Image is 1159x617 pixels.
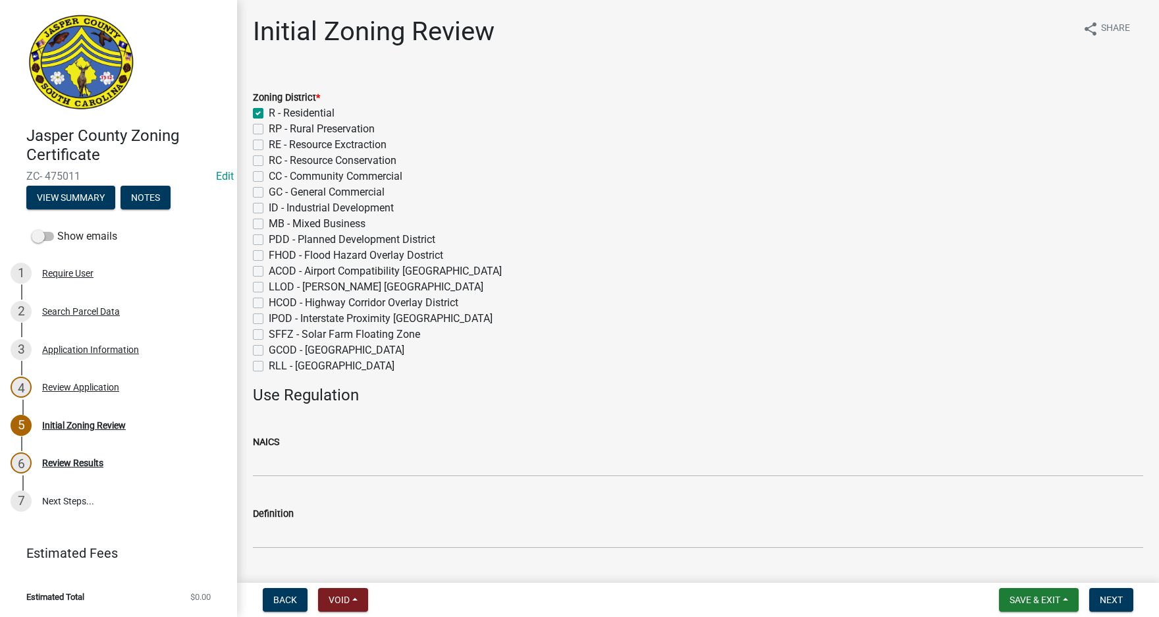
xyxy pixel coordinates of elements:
label: Zoning District [253,94,320,103]
button: shareShare [1072,16,1141,41]
div: Require User [42,269,94,278]
span: Save & Exit [1010,595,1060,605]
h4: Jasper County Zoning Certificate [26,126,227,165]
label: RE - Resource Exctraction [269,137,387,153]
div: 7 [11,491,32,512]
wm-modal-confirm: Summary [26,193,115,203]
label: ID - Industrial Development [269,200,394,216]
span: Void [329,595,350,605]
span: ZC- 475011 [26,170,211,182]
label: MB - Mixed Business [269,216,365,232]
span: Estimated Total [26,593,84,601]
label: IPOD - Interstate Proximity [GEOGRAPHIC_DATA] [269,311,493,327]
div: Initial Zoning Review [42,421,126,430]
a: Estimated Fees [11,540,216,566]
label: Show emails [32,228,117,244]
label: SFFZ - Solar Farm Floating Zone [269,327,420,342]
label: HCOD - Highway Corridor Overlay District [269,295,458,311]
div: Application Information [42,345,139,354]
button: Back [263,588,308,612]
label: NAICS [253,438,280,447]
button: Notes [121,186,171,209]
h1: Initial Zoning Review [253,16,495,47]
button: Void [318,588,368,612]
div: Review Application [42,383,119,392]
div: 6 [11,452,32,473]
img: Jasper County, South Carolina [26,14,136,113]
button: View Summary [26,186,115,209]
div: 1 [11,263,32,284]
h4: Use Regulation [253,386,1143,405]
div: 5 [11,415,32,436]
i: share [1083,21,1098,37]
label: PDD - Planned Development District [269,232,435,248]
label: R - Residential [269,105,335,121]
a: Edit [216,170,234,182]
div: 4 [11,377,32,398]
span: Next [1100,595,1123,605]
wm-modal-confirm: Edit Application Number [216,170,234,182]
div: Search Parcel Data [42,307,120,316]
label: FHOD - Flood Hazard Overlay Dostrict [269,248,443,263]
label: CC - Community Commercial [269,169,402,184]
div: 3 [11,339,32,360]
label: RC - Resource Conservation [269,153,396,169]
label: LLOD - [PERSON_NAME] [GEOGRAPHIC_DATA] [269,279,483,295]
div: 2 [11,301,32,322]
wm-modal-confirm: Notes [121,193,171,203]
label: RP - Rural Preservation [269,121,375,137]
label: GCOD - [GEOGRAPHIC_DATA] [269,342,404,358]
button: Save & Exit [999,588,1079,612]
button: Next [1089,588,1133,612]
label: ACOD - Airport Compatibility [GEOGRAPHIC_DATA] [269,263,502,279]
label: GC - General Commercial [269,184,385,200]
span: Share [1101,21,1130,37]
span: $0.00 [190,593,211,601]
label: Definition [253,510,294,519]
span: Back [273,595,297,605]
div: Review Results [42,458,103,468]
label: RLL - [GEOGRAPHIC_DATA] [269,358,394,374]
